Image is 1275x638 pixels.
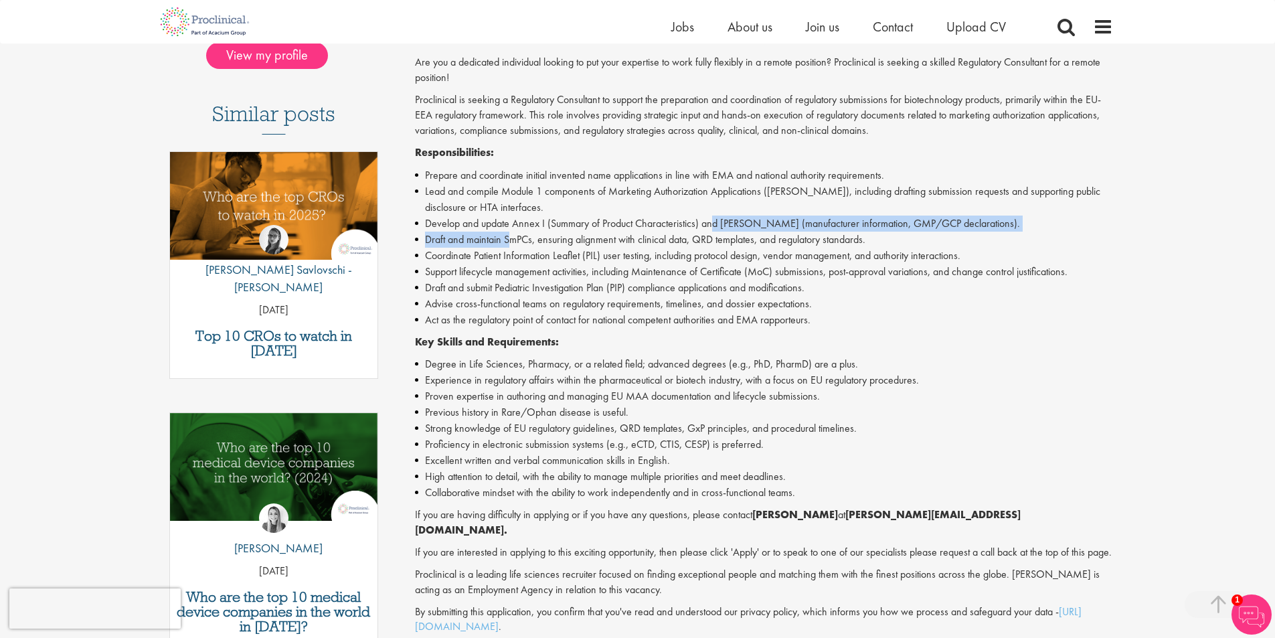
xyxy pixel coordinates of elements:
[170,303,378,318] p: [DATE]
[1231,594,1243,606] span: 1
[415,605,1082,634] a: [URL][DOMAIN_NAME]
[170,261,378,295] p: [PERSON_NAME] Savlovschi - [PERSON_NAME]
[415,216,1113,232] li: Develop and update Annex I (Summary of Product Characteristics) and [PERSON_NAME] (manufacturer i...
[946,18,1006,35] a: Upload CV
[415,312,1113,328] li: Act as the regulatory point of contact for national competent authorities and EMA rapporteurs.
[415,469,1113,485] li: High attention to detail, with the ability to manage multiple priorities and meet deadlines.
[170,413,378,532] a: Link to a post
[1231,594,1272,635] img: Chatbot
[415,605,1113,635] p: By submitting this application, you confirm that you've read and understood our privacy policy, w...
[873,18,913,35] a: Contact
[224,540,323,557] p: [PERSON_NAME]
[806,18,839,35] a: Join us
[415,167,1113,183] li: Prepare and coordinate initial invented name applications in line with EMA and national authority...
[415,55,1113,86] p: Are you a dedicated individual looking to put your expertise to work fully flexibly in a remote p...
[415,567,1113,598] p: Proclinical is a leading life sciences recruiter focused on finding exceptional people and matchi...
[415,232,1113,248] li: Draft and maintain SmPCs, ensuring alignment with clinical data, QRD templates, and regulatory st...
[206,42,328,69] span: View my profile
[206,45,341,62] a: View my profile
[415,183,1113,216] li: Lead and compile Module 1 components of Marketing Authorization Applications ([PERSON_NAME]), inc...
[415,372,1113,388] li: Experience in regulatory affairs within the pharmaceutical or biotech industry, with a focus on E...
[170,152,378,260] img: Top 10 CROs 2025 | Proclinical
[415,388,1113,404] li: Proven expertise in authoring and managing EU MAA documentation and lifecycle submissions.
[170,152,378,270] a: Link to a post
[415,485,1113,501] li: Collaborative mindset with the ability to work independently and in cross-functional teams.
[415,264,1113,280] li: Support lifecycle management activities, including Maintenance of Certificate (MoC) submissions, ...
[415,356,1113,372] li: Degree in Life Sciences, Pharmacy, or a related field; advanced degrees (e.g., PhD, PharmD) are a...
[415,404,1113,420] li: Previous history in Rare/Ophan disease is useful.
[671,18,694,35] a: Jobs
[415,507,1021,537] strong: [PERSON_NAME][EMAIL_ADDRESS][DOMAIN_NAME].
[170,225,378,302] a: Theodora Savlovschi - Wicks [PERSON_NAME] Savlovschi - [PERSON_NAME]
[415,507,1113,538] p: If you are having difficulty in applying or if you have any questions, please contact at
[177,590,371,634] a: Who are the top 10 medical device companies in the world in [DATE]?
[170,413,378,521] img: Top 10 Medical Device Companies 2024
[259,503,288,533] img: Hannah Burke
[752,507,838,522] strong: [PERSON_NAME]
[415,436,1113,453] li: Proficiency in electronic submission systems (e.g., eCTD, CTIS, CESP) is preferred.
[415,145,494,159] strong: Responsibilities:
[415,248,1113,264] li: Coordinate Patient Information Leaflet (PIL) user testing, including protocol design, vendor mana...
[415,545,1113,560] p: If you are interested in applying to this exciting opportunity, then please click 'Apply' or to s...
[415,296,1113,312] li: Advise cross-functional teams on regulatory requirements, timelines, and dossier expectations.
[415,280,1113,296] li: Draft and submit Pediatric Investigation Plan (PIP) compliance applications and modifications.
[9,588,181,629] iframe: reCAPTCHA
[224,503,323,564] a: Hannah Burke [PERSON_NAME]
[259,225,288,254] img: Theodora Savlovschi - Wicks
[177,329,371,358] a: Top 10 CROs to watch in [DATE]
[415,55,1113,635] div: Job description
[728,18,772,35] a: About us
[170,564,378,579] p: [DATE]
[415,92,1113,139] p: Proclinical is seeking a Regulatory Consultant to support the preparation and coordination of reg...
[415,420,1113,436] li: Strong knowledge of EU regulatory guidelines, QRD templates, GxP principles, and procedural timel...
[415,453,1113,469] li: Excellent written and verbal communication skills in English.
[415,335,559,349] strong: Key Skills and Requirements:
[212,102,335,135] h3: Similar posts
